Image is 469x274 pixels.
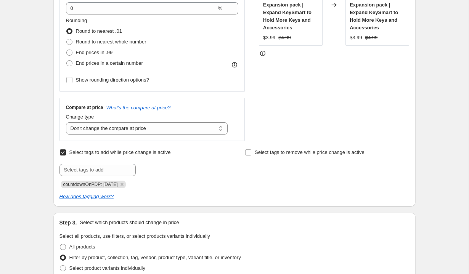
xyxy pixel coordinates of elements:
[59,164,136,176] input: Select tags to add
[263,2,312,30] span: Expansion pack | Expand KeySmart to Hold More Keys and Accessories
[69,149,171,155] span: Select tags to add while price change is active
[66,18,87,23] span: Rounding
[59,233,210,239] span: Select all products, use filters, or select products variants individually
[80,219,179,226] p: Select which products should change in price
[66,114,94,120] span: Change type
[263,35,276,40] span: $3.99
[76,39,146,45] span: Round to nearest whole number
[59,194,114,199] a: How does tagging work?
[69,265,145,271] span: Select product variants individually
[76,60,143,66] span: End prices in a certain number
[350,35,362,40] span: $3.99
[69,244,95,250] span: All products
[106,105,171,111] button: What's the compare at price?
[66,104,103,111] h3: Compare at price
[119,181,125,188] button: Remove countdownOnPDP: 10-12-2025
[278,35,291,40] span: $4.99
[76,50,113,55] span: End prices in .99
[255,149,365,155] span: Select tags to remove while price change is active
[66,2,217,14] input: -15
[76,28,122,34] span: Round to nearest .01
[59,219,77,226] h2: Step 3.
[350,2,398,30] span: Expansion pack | Expand KeySmart to Hold More Keys and Accessories
[365,35,378,40] span: $4.99
[76,77,149,83] span: Show rounding direction options?
[69,255,241,260] span: Filter by product, collection, tag, vendor, product type, variant title, or inventory
[63,182,118,187] span: countdownOnPDP: 10-12-2025
[218,5,222,11] span: %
